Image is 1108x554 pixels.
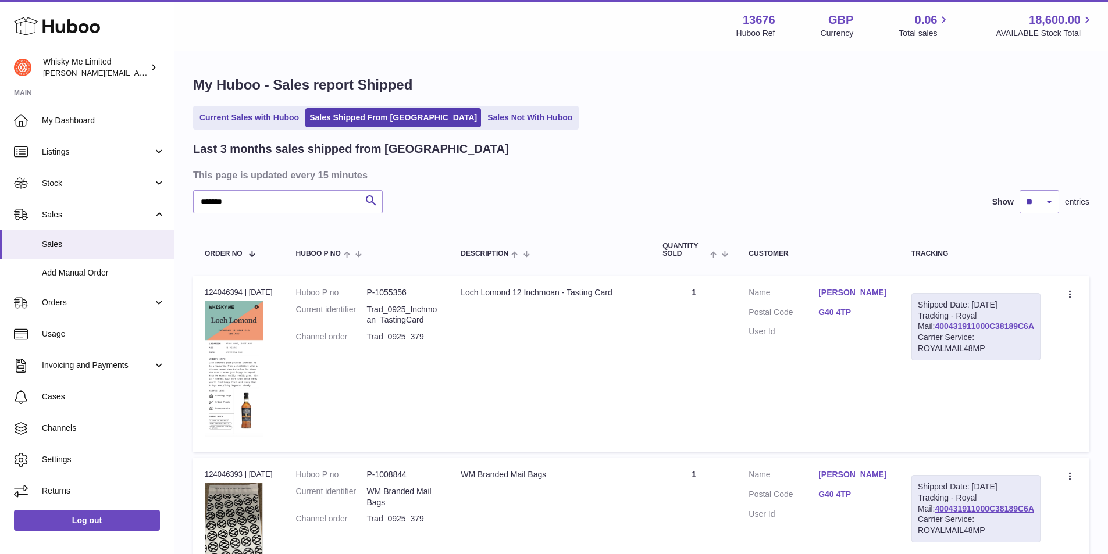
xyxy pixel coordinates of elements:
[818,307,888,318] a: G40 4TP
[749,326,818,337] dt: User Id
[42,360,153,371] span: Invoicing and Payments
[193,141,509,157] h2: Last 3 months sales shipped from [GEOGRAPHIC_DATA]
[296,331,367,342] dt: Channel order
[205,469,273,480] div: 124046393 | [DATE]
[821,28,854,39] div: Currency
[828,12,853,28] strong: GBP
[42,297,153,308] span: Orders
[918,332,1034,354] div: Carrier Service: ROYALMAIL48MP
[205,250,243,258] span: Order No
[1065,196,1089,208] span: entries
[749,489,818,503] dt: Postal Code
[1029,12,1081,28] span: 18,600.00
[42,115,165,126] span: My Dashboard
[918,514,1034,536] div: Carrier Service: ROYALMAIL48MP
[749,250,888,258] div: Customer
[461,250,508,258] span: Description
[205,301,263,437] img: 136761757010120.png
[911,293,1041,360] div: Tracking - Royal Mail:
[193,76,1089,94] h1: My Huboo - Sales report Shipped
[296,469,367,480] dt: Huboo P no
[461,287,639,298] div: Loch Lomond 12 Inchmoan - Tasting Card
[305,108,481,127] a: Sales Shipped From [GEOGRAPHIC_DATA]
[743,12,775,28] strong: 13676
[193,169,1086,181] h3: This page is updated every 15 minutes
[749,307,818,321] dt: Postal Code
[992,196,1014,208] label: Show
[662,242,707,258] span: Quantity Sold
[366,469,437,480] dd: P-1008844
[911,475,1041,542] div: Tracking - Royal Mail:
[911,250,1041,258] div: Tracking
[736,28,775,39] div: Huboo Ref
[749,509,818,520] dt: User Id
[42,391,165,402] span: Cases
[996,12,1094,39] a: 18,600.00 AVAILABLE Stock Total
[749,287,818,301] dt: Name
[366,513,437,524] dd: Trad_0925_379
[42,209,153,220] span: Sales
[918,481,1034,492] div: Shipped Date: [DATE]
[14,59,31,76] img: frances@whiskyshop.com
[42,328,165,339] span: Usage
[749,469,818,483] dt: Name
[483,108,576,127] a: Sales Not With Huboo
[899,28,950,39] span: Total sales
[461,469,639,480] div: WM Branded Mail Bags
[14,510,160,531] a: Log out
[43,68,233,77] span: [PERSON_NAME][EMAIL_ADDRESS][DOMAIN_NAME]
[935,321,1034,331] a: 400431911000C38189C6A
[43,56,148,78] div: Whisky Me Limited
[899,12,950,39] a: 0.06 Total sales
[818,287,888,298] a: [PERSON_NAME]
[296,304,367,326] dt: Current identifier
[42,178,153,189] span: Stock
[915,12,938,28] span: 0.06
[366,304,437,326] dd: Trad_0925_Inchmoan_TastingCard
[935,504,1034,513] a: 400431911000C38189C6A
[296,486,367,508] dt: Current identifier
[42,239,165,250] span: Sales
[42,485,165,496] span: Returns
[296,513,367,524] dt: Channel order
[996,28,1094,39] span: AVAILABLE Stock Total
[818,469,888,480] a: [PERSON_NAME]
[42,146,153,158] span: Listings
[366,287,437,298] dd: P-1055356
[42,423,165,434] span: Channels
[42,267,165,278] span: Add Manual Order
[205,287,273,298] div: 124046394 | [DATE]
[296,250,341,258] span: Huboo P no
[296,287,367,298] dt: Huboo P no
[195,108,303,127] a: Current Sales with Huboo
[366,331,437,342] dd: Trad_0925_379
[651,276,737,452] td: 1
[366,486,437,508] dd: WM Branded Mail Bags
[918,299,1034,310] div: Shipped Date: [DATE]
[42,454,165,465] span: Settings
[818,489,888,500] a: G40 4TP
